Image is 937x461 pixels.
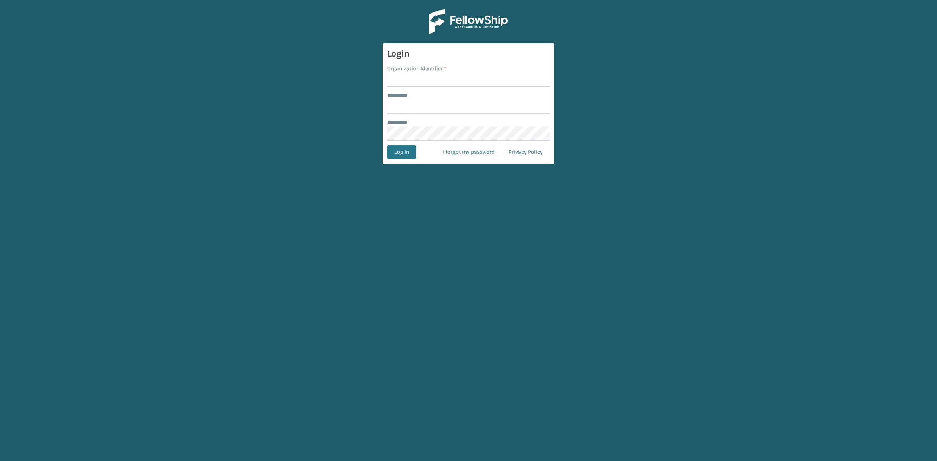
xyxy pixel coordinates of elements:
button: Log In [387,145,416,159]
a: I forgot my password [436,145,502,159]
label: Organization Identifier [387,64,446,73]
img: Logo [429,9,508,34]
h3: Login [387,48,550,60]
a: Privacy Policy [502,145,550,159]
